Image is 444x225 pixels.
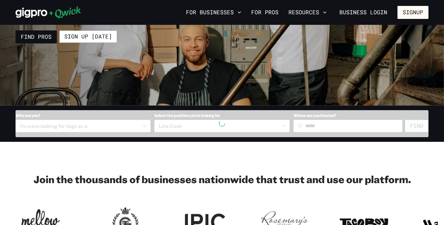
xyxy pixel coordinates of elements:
a: Find Pros [16,30,57,43]
a: Sign up [DATE] [59,30,117,43]
button: Signup [397,6,428,19]
button: For Businesses [183,7,244,18]
a: For Pros [249,7,281,18]
button: Resources [286,7,329,18]
h2: Join the thousands of businesses nationwide that trust and use our platform. [16,173,428,185]
a: Business Login [334,6,392,19]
